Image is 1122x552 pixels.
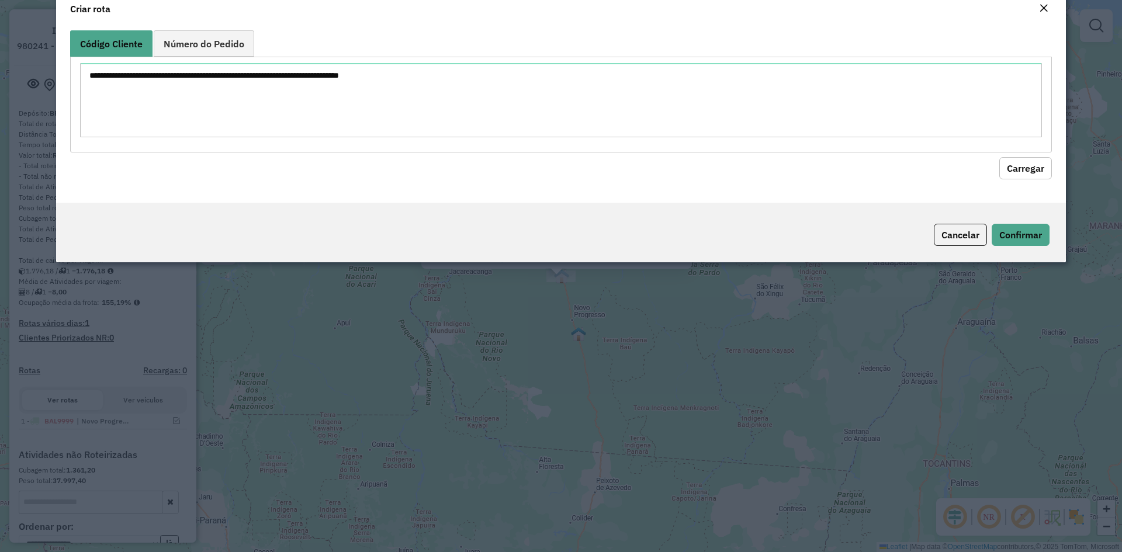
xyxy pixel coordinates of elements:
button: Confirmar [992,224,1050,246]
button: Close [1036,1,1052,16]
h4: Criar rota [70,2,110,16]
em: Fechar [1039,4,1048,13]
span: Número do Pedido [164,39,244,48]
button: Carregar [999,157,1052,179]
span: Código Cliente [80,39,143,48]
button: Cancelar [934,224,987,246]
